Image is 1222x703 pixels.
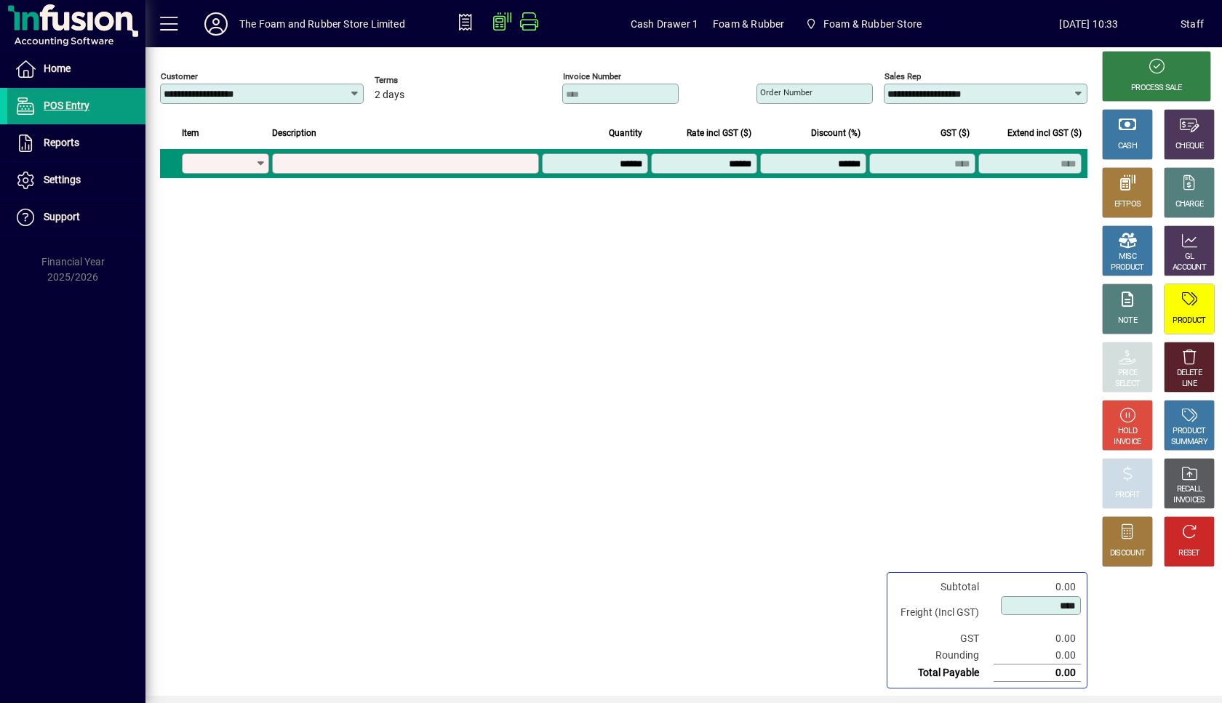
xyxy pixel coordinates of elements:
[1115,379,1141,390] div: SELECT
[893,647,994,664] td: Rounding
[823,12,922,36] span: Foam & Rubber Store
[884,71,921,81] mat-label: Sales rep
[161,71,198,81] mat-label: Customer
[272,125,316,141] span: Description
[7,125,145,161] a: Reports
[1118,316,1137,326] div: NOTE
[994,664,1081,682] td: 0.00
[1115,490,1140,501] div: PROFIT
[1182,379,1197,390] div: LINE
[893,579,994,595] td: Subtotal
[713,12,784,36] span: Foam & Rubber
[44,63,71,74] span: Home
[1173,495,1205,506] div: INVOICES
[1119,252,1136,262] div: MISC
[609,125,642,141] span: Quantity
[1177,368,1202,379] div: DELETE
[44,100,89,111] span: POS Entry
[687,125,751,141] span: Rate incl GST ($)
[1111,262,1143,273] div: PRODUCT
[375,76,462,85] span: Terms
[1177,484,1202,495] div: RECALL
[1185,252,1194,262] div: GL
[893,664,994,682] td: Total Payable
[893,595,994,630] td: Freight (Incl GST)
[1171,437,1207,448] div: SUMMARY
[1175,199,1204,210] div: CHARGE
[1173,316,1205,326] div: PRODUCT
[631,12,698,36] span: Cash Drawer 1
[1173,262,1206,273] div: ACCOUNT
[1175,141,1203,152] div: CHEQUE
[1110,548,1145,559] div: DISCOUNT
[44,174,81,185] span: Settings
[239,12,405,36] div: The Foam and Rubber Store Limited
[563,71,621,81] mat-label: Invoice number
[1173,426,1205,437] div: PRODUCT
[1181,12,1204,36] div: Staff
[994,647,1081,664] td: 0.00
[1118,368,1138,379] div: PRICE
[994,630,1081,647] td: 0.00
[1114,437,1141,448] div: INVOICE
[193,11,239,37] button: Profile
[7,162,145,198] a: Settings
[182,125,199,141] span: Item
[811,125,860,141] span: Discount (%)
[375,89,404,101] span: 2 days
[44,211,80,222] span: Support
[1114,199,1141,210] div: EFTPOS
[1131,83,1182,94] div: PROCESS SALE
[1118,426,1137,437] div: HOLD
[1007,125,1082,141] span: Extend incl GST ($)
[997,12,1181,36] span: [DATE] 10:33
[994,579,1081,595] td: 0.00
[44,137,79,148] span: Reports
[941,125,970,141] span: GST ($)
[799,11,927,37] span: Foam & Rubber Store
[7,199,145,236] a: Support
[760,87,812,97] mat-label: Order number
[893,630,994,647] td: GST
[1178,548,1200,559] div: RESET
[1118,141,1137,152] div: CASH
[7,51,145,87] a: Home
